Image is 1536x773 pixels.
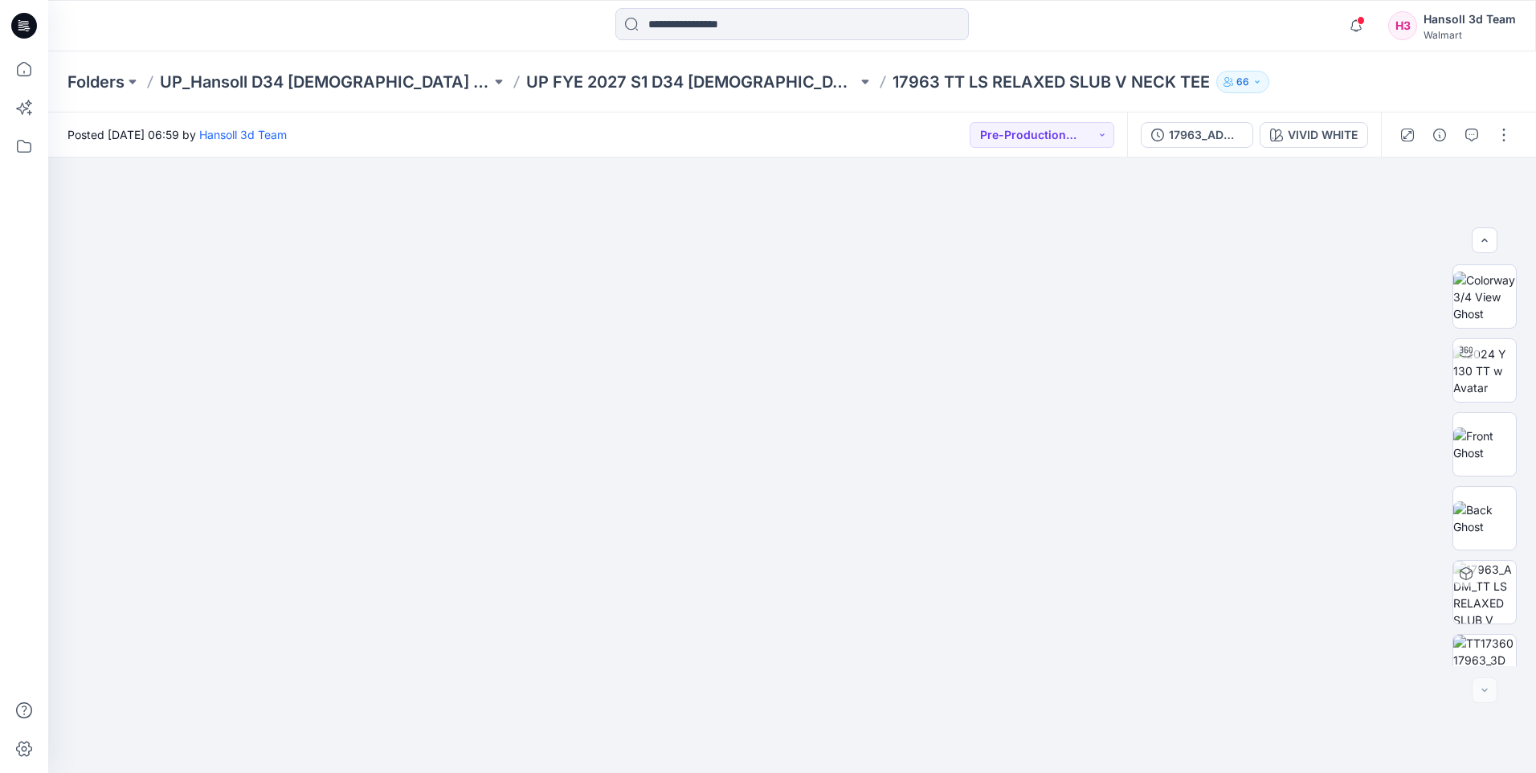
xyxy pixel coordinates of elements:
[1169,126,1243,144] div: 17963_ADM_TT LS RELAXED SLUB V NECK TEE
[1424,10,1516,29] div: Hansoll 3d Team
[67,126,287,143] span: Posted [DATE] 06:59 by
[1427,122,1452,148] button: Details
[1453,427,1516,461] img: Front Ghost
[199,128,287,141] a: Hansoll 3d Team
[1453,272,1516,322] img: Colorway 3/4 View Ghost
[1288,126,1358,144] div: VIVID WHITE
[67,71,125,93] a: Folders
[1388,11,1417,40] div: H3
[1424,29,1516,41] div: Walmart
[1453,501,1516,535] img: Back Ghost
[160,71,491,93] a: UP_Hansoll D34 [DEMOGRAPHIC_DATA] Knit Tops
[1216,71,1269,93] button: 66
[1141,122,1253,148] button: 17963_ADM_TT LS RELAXED SLUB V NECK TEE
[1260,122,1368,148] button: VIVID WHITE
[1236,73,1249,91] p: 66
[1453,561,1516,624] img: 17963_ADM_TT LS RELAXED SLUB V NECK TEE VIVID WHITE
[893,71,1210,93] p: 17963 TT LS RELAXED SLUB V NECK TEE
[1453,346,1516,396] img: 2024 Y 130 TT w Avatar
[526,71,857,93] a: UP FYE 2027 S1 D34 [DEMOGRAPHIC_DATA] Knit Tops
[1453,635,1516,697] img: TT1736017963_3D AND PHYSICAL DUMMY SHOT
